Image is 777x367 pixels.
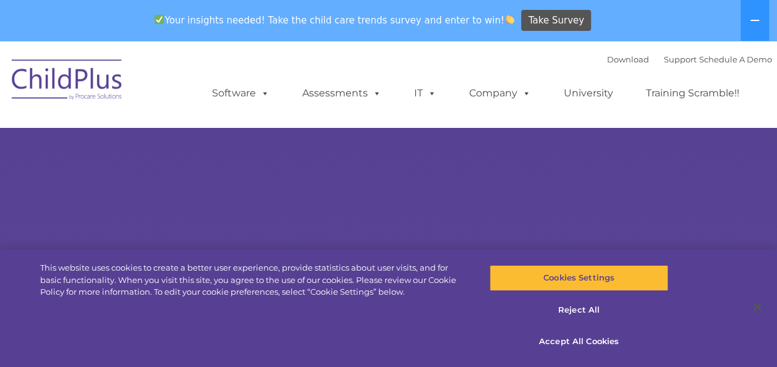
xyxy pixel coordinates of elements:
a: Download [607,54,649,64]
font: | [607,54,772,64]
div: This website uses cookies to create a better user experience, provide statistics about user visit... [40,262,466,298]
span: Your insights needed! Take the child care trends survey and enter to win! [150,8,520,32]
a: Assessments [290,81,394,106]
a: IT [402,81,449,106]
a: Schedule A Demo [699,54,772,64]
a: Take Survey [521,10,591,32]
button: Accept All Cookies [490,329,668,355]
a: Support [664,54,697,64]
a: Software [200,81,282,106]
span: Take Survey [529,10,584,32]
button: Cookies Settings [490,265,668,291]
a: University [551,81,626,106]
img: ✅ [155,15,164,24]
button: Close [744,293,771,321]
a: Company [457,81,543,106]
img: 👏 [505,15,514,24]
button: Reject All [490,297,668,323]
a: Training Scramble!! [634,81,752,106]
img: ChildPlus by Procare Solutions [6,51,129,112]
